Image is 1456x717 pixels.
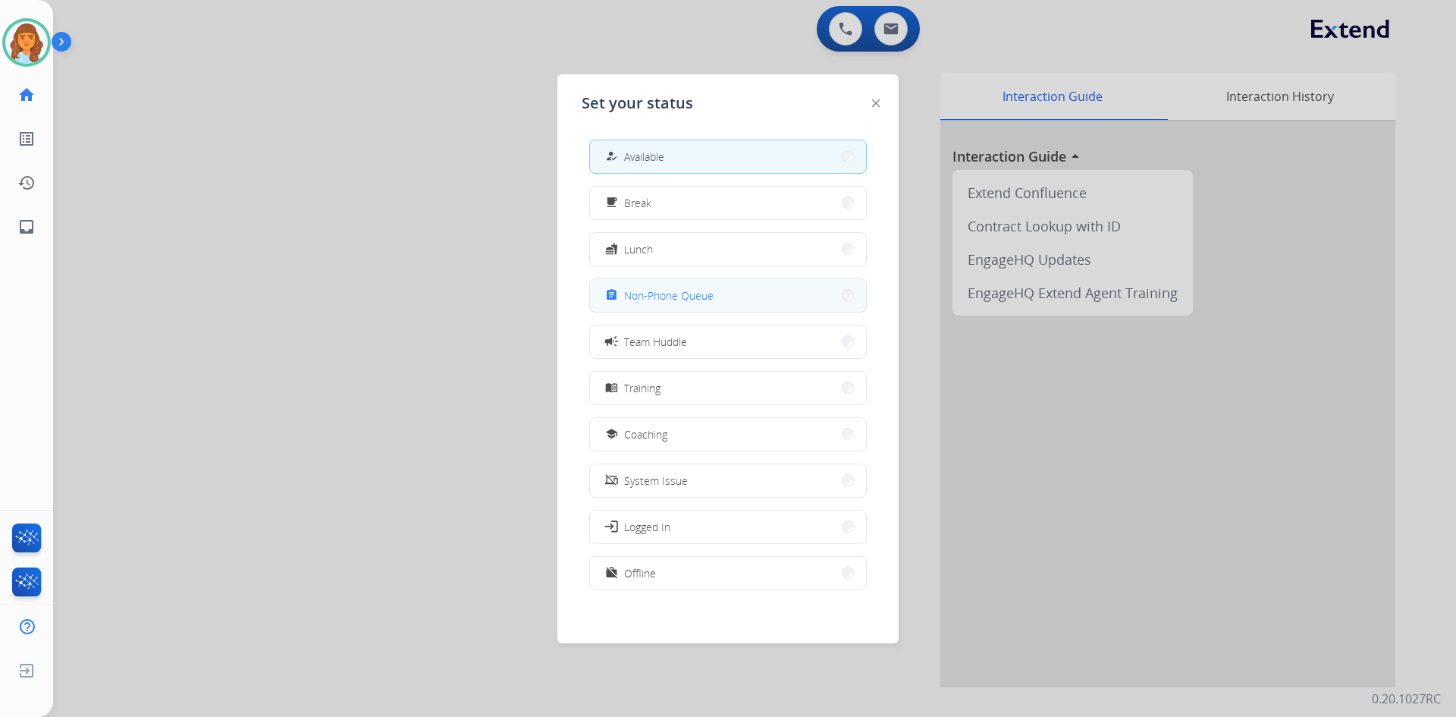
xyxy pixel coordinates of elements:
span: Lunch [624,241,653,257]
mat-icon: inbox [17,218,36,236]
img: avatar [5,21,48,64]
mat-icon: campaign [604,334,619,349]
img: close-button [872,99,880,107]
button: System Issue [590,464,866,497]
button: Offline [590,557,866,590]
span: Available [624,149,664,165]
p: 0.20.1027RC [1372,690,1441,708]
span: Coaching [624,426,667,442]
span: Non-Phone Queue [624,288,714,303]
span: System Issue [624,473,688,489]
button: Team Huddle [590,325,866,358]
mat-icon: free_breakfast [605,197,618,209]
span: Set your status [582,93,693,114]
button: Non-Phone Queue [590,279,866,312]
mat-icon: home [17,86,36,104]
span: Offline [624,565,656,581]
button: Break [590,187,866,219]
button: Lunch [590,233,866,266]
mat-icon: assignment [605,289,618,302]
mat-icon: how_to_reg [605,150,618,163]
span: Break [624,195,651,211]
mat-icon: history [17,174,36,192]
mat-icon: fastfood [605,243,618,256]
mat-icon: menu_book [605,382,618,395]
span: Training [624,380,661,396]
mat-icon: list_alt [17,130,36,148]
mat-icon: phonelink_off [605,474,618,487]
button: Training [590,372,866,404]
mat-icon: work_off [605,567,618,580]
span: Team Huddle [624,334,687,350]
mat-icon: login [604,519,619,534]
span: Logged In [624,519,670,535]
mat-icon: school [605,428,618,441]
button: Available [590,140,866,173]
button: Coaching [590,418,866,451]
button: Logged In [590,511,866,543]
